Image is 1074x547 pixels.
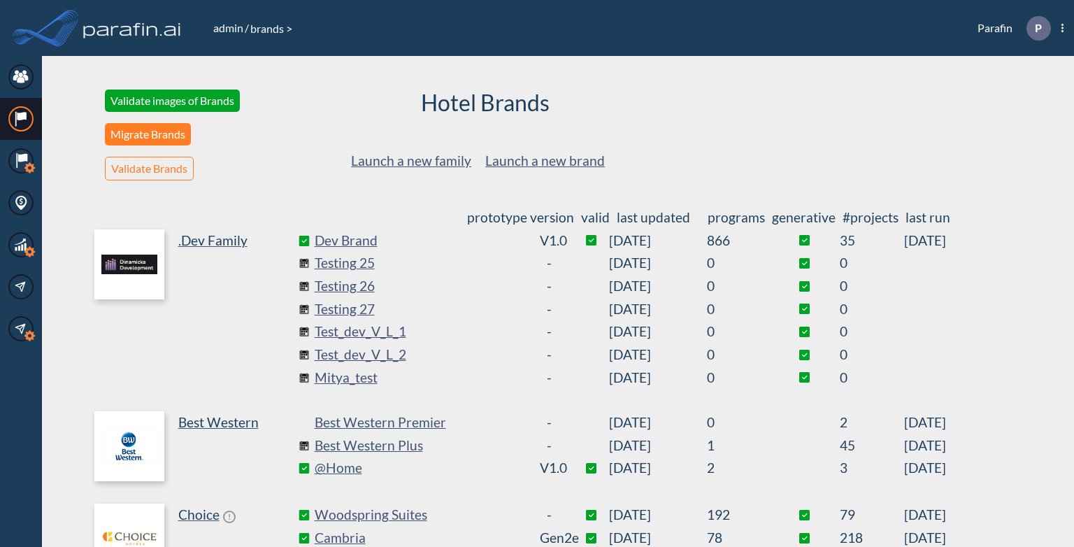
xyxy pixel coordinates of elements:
sapn: 0 [707,411,770,434]
a: Launch a new family [351,152,471,169]
button: Migrate Brands [105,123,191,145]
img: comingSoon [299,327,309,337]
a: Woodspring Suites [315,504,524,527]
div: - [540,275,559,298]
sapn: 1 [707,434,770,457]
img: logo [94,411,164,481]
sapn: 0 [707,275,770,298]
span: valid [581,209,610,225]
span: [DATE] [609,411,707,434]
sapn: 0 [840,298,904,321]
sapn: 2 [707,457,770,480]
p: Best Western [178,411,259,434]
p: P [1035,22,1042,34]
span: brands > [249,22,294,35]
span: generative [772,209,836,225]
img: logo [80,14,184,42]
a: Testing 26 [315,275,524,298]
span: [DATE] [609,434,707,457]
sapn: 866 [707,229,770,253]
img: comingSoon [299,281,309,292]
span: [DATE] [904,411,946,434]
button: Validate Brands [105,157,194,180]
a: Dev Brand [315,229,524,253]
div: - [540,411,559,434]
a: Best Western Plus [315,434,524,457]
span: #projects [843,209,898,225]
span: prototype version [467,209,574,225]
div: - [540,504,559,527]
a: Test_dev_V_L_1 [315,320,524,343]
div: - [540,367,559,390]
sapn: 0 [707,298,770,321]
span: [DATE] [904,457,946,480]
sapn: 45 [840,434,904,457]
img: logo [94,229,164,299]
div: - [540,320,559,343]
span: [DATE] [904,434,946,457]
sapn: 192 [707,504,770,527]
sapn: 0 [707,343,770,367]
span: programs [708,209,765,225]
span: ! [223,511,236,523]
span: last updated [617,209,690,225]
span: [DATE] [609,367,707,390]
div: v1.0 [540,229,559,253]
span: [DATE] [609,343,707,367]
a: Testing 27 [315,298,524,321]
a: Testing 25 [315,252,524,275]
span: [DATE] [609,504,707,527]
sapn: 0 [840,275,904,298]
sapn: 0 [840,252,904,275]
p: Choice [178,504,220,527]
img: comingSoon [299,441,309,451]
span: [DATE] [609,320,707,343]
sapn: 0 [707,252,770,275]
img: comingSoon [299,258,309,269]
div: - [540,252,559,275]
span: [DATE] [609,275,707,298]
img: comingSoon [299,304,309,315]
p: .Dev Family [178,229,248,253]
sapn: 0 [840,343,904,367]
li: / [212,20,249,36]
span: [DATE] [609,298,707,321]
div: Parafin [957,16,1064,41]
sapn: 0 [840,320,904,343]
a: @Home [315,457,524,480]
a: .Dev Family [94,229,304,389]
h2: Hotel Brands [421,90,550,116]
a: Mitya_test [315,367,524,390]
span: [DATE] [609,252,707,275]
a: Best Western Premier [315,411,524,434]
button: Validate images of Brands [105,90,240,112]
div: - [540,298,559,321]
div: - [540,434,559,457]
sapn: 3 [840,457,904,480]
span: [DATE] [904,229,946,253]
span: last run [905,209,950,225]
sapn: 0 [840,367,904,390]
span: [DATE] [609,229,707,253]
sapn: 0 [707,367,770,390]
sapn: 35 [840,229,904,253]
span: [DATE] [609,457,707,480]
img: comingSoon [299,350,309,360]
sapn: 2 [840,411,904,434]
sapn: 79 [840,504,904,527]
span: [DATE] [904,504,946,527]
div: - [540,343,559,367]
a: Test_dev_V_L_2 [315,343,524,367]
img: comingSoon [299,373,309,383]
sapn: 0 [707,320,770,343]
div: v1.0 [540,457,559,480]
a: Best Western [94,411,304,481]
a: admin [212,21,245,34]
a: Launch a new brand [485,152,605,169]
